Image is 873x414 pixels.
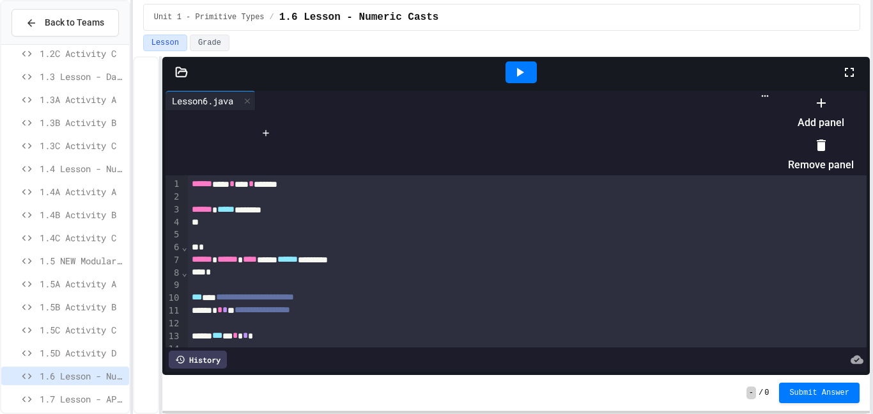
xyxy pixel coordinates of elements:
[154,12,265,22] span: Unit 1 - Primitive Types
[40,254,124,267] span: 1.5 NEW Modular Division
[166,203,182,216] div: 3
[166,191,182,203] div: 2
[40,300,124,314] span: 1.5B Activity B
[279,10,439,25] span: 1.6 Lesson - Numeric Casts
[40,231,124,244] span: 1.4C Activity C
[789,388,849,398] span: Submit Answer
[40,116,124,129] span: 1.3B Activity B
[759,388,763,398] span: /
[166,228,182,241] div: 5
[181,242,187,252] span: Fold line
[12,9,119,36] button: Back to Teams
[40,139,124,152] span: 1.3C Activity C
[40,369,124,383] span: 1.6 Lesson - Numeric Casts
[166,254,182,267] div: 7
[40,47,124,60] span: 1.2C Activity C
[166,317,182,330] div: 12
[166,330,182,343] div: 13
[779,383,860,403] button: Submit Answer
[40,277,124,291] span: 1.5A Activity A
[166,305,182,317] div: 11
[181,267,187,278] span: Fold line
[40,346,124,360] span: 1.5D Activity D
[40,185,124,198] span: 1.4A Activity A
[746,386,756,399] span: -
[143,35,187,51] button: Lesson
[40,208,124,221] span: 1.4B Activity B
[270,12,274,22] span: /
[190,35,229,51] button: Grade
[166,216,182,229] div: 4
[166,267,182,280] div: 8
[40,162,124,175] span: 1.4 Lesson - Number Calculations
[166,343,182,356] div: 14
[788,92,854,133] li: Add panel
[166,94,240,107] div: Lesson6.java
[40,323,124,337] span: 1.5C Activity C
[169,351,227,369] div: History
[764,388,769,398] span: 0
[166,279,182,292] div: 9
[40,70,124,83] span: 1.3 Lesson - Data Types
[40,93,124,106] span: 1.3A Activity A
[788,134,854,175] li: Remove panel
[166,178,182,191] div: 1
[166,292,182,305] div: 10
[45,16,104,29] span: Back to Teams
[40,392,124,406] span: 1.7 Lesson - API, Packages, and Classes
[166,241,182,254] div: 6
[166,91,256,110] div: Lesson6.java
